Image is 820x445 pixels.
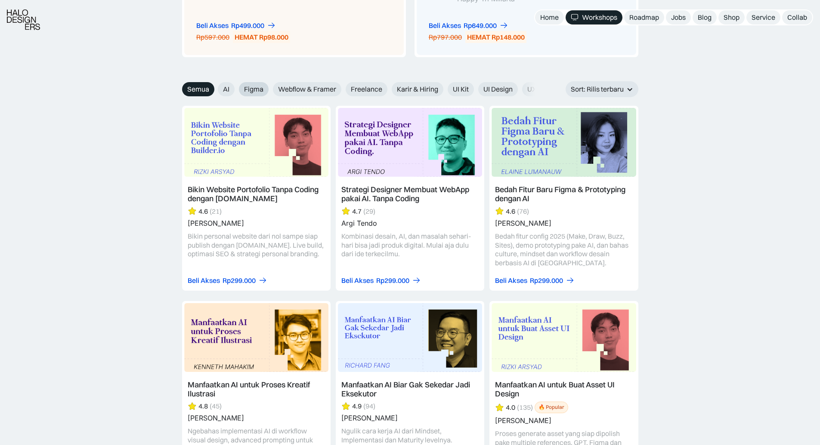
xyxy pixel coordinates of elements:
a: Beli AksesRp649.000 [429,21,508,30]
a: Service [746,10,780,25]
div: Rp597.000 [196,33,229,42]
div: Collab [787,13,807,22]
a: Beli AksesRp299.000 [495,276,575,285]
span: Figma [244,85,263,94]
div: Beli Akses [188,276,220,285]
div: Beli Akses [196,21,229,30]
span: Webflow & Framer [278,85,336,94]
a: Collab [782,10,812,25]
a: Roadmap [624,10,664,25]
form: Email Form [182,82,539,96]
div: Rp499.000 [231,21,264,30]
div: HEMAT Rp98.000 [235,33,288,42]
span: Karir & Hiring [397,85,438,94]
div: Blog [698,13,712,22]
span: Freelance [351,85,382,94]
div: Sort: Rilis terbaru [566,81,638,97]
div: Rp299.000 [376,276,409,285]
a: Beli AksesRp499.000 [196,21,276,30]
div: Sort: Rilis terbaru [571,85,624,94]
div: Roadmap [629,13,659,22]
span: Semua [187,85,209,94]
a: Beli AksesRp299.000 [341,276,421,285]
div: Workshops [582,13,617,22]
a: Beli AksesRp299.000 [188,276,267,285]
div: Beli Akses [429,21,461,30]
span: UI Design [483,85,513,94]
div: HEMAT Rp148.000 [467,33,525,42]
div: Beli Akses [495,276,527,285]
div: Jobs [671,13,686,22]
div: Home [540,13,559,22]
div: Rp299.000 [530,276,563,285]
a: Blog [693,10,717,25]
a: Jobs [666,10,691,25]
div: Rp299.000 [223,276,256,285]
span: UI Kit [453,85,469,94]
div: Rp797.000 [429,33,462,42]
a: Home [535,10,564,25]
div: Rp649.000 [464,21,497,30]
div: Shop [724,13,740,22]
span: AI [223,85,229,94]
div: Service [752,13,775,22]
a: Workshops [566,10,622,25]
a: Shop [718,10,745,25]
span: UX Design [527,85,559,94]
div: Beli Akses [341,276,374,285]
